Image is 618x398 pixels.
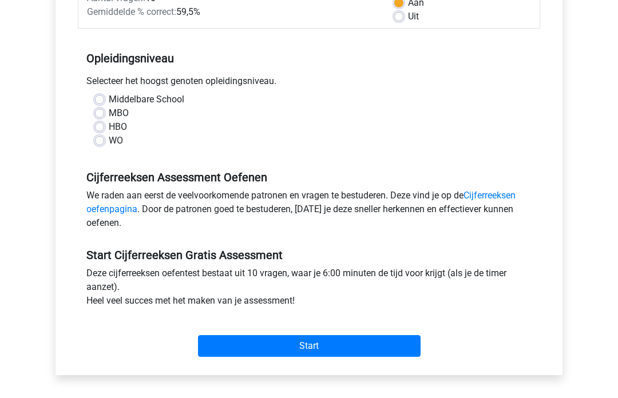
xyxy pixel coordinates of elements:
[86,249,532,262] h5: Start Cijferreeksen Gratis Assessment
[78,75,540,93] div: Selecteer het hoogst genoten opleidingsniveau.
[86,47,532,70] h5: Opleidingsniveau
[408,10,419,24] label: Uit
[109,121,127,134] label: HBO
[109,107,129,121] label: MBO
[78,189,540,235] div: We raden aan eerst de veelvoorkomende patronen en vragen te bestuderen. Deze vind je op de . Door...
[87,7,176,18] span: Gemiddelde % correct:
[109,134,123,148] label: WO
[78,267,540,313] div: Deze cijferreeksen oefentest bestaat uit 10 vragen, waar je 6:00 minuten de tijd voor krijgt (als...
[109,93,184,107] label: Middelbare School
[86,171,532,185] h5: Cijferreeksen Assessment Oefenen
[78,6,386,19] div: 59,5%
[198,336,421,357] input: Start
